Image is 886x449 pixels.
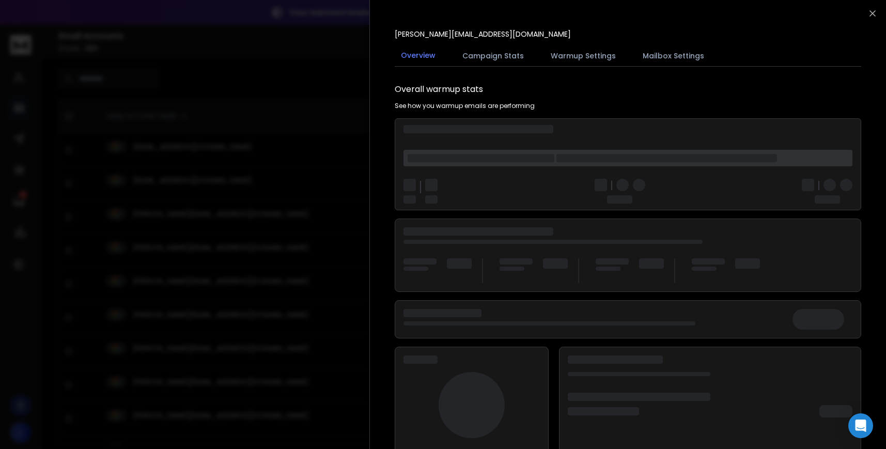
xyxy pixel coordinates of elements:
[395,102,535,110] p: See how you warmup emails are performing
[456,44,530,67] button: Campaign Stats
[636,44,710,67] button: Mailbox Settings
[848,413,873,438] div: Open Intercom Messenger
[395,44,442,68] button: Overview
[545,44,622,67] button: Warmup Settings
[395,29,571,39] p: [PERSON_NAME][EMAIL_ADDRESS][DOMAIN_NAME]
[395,83,483,96] h1: Overall warmup stats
